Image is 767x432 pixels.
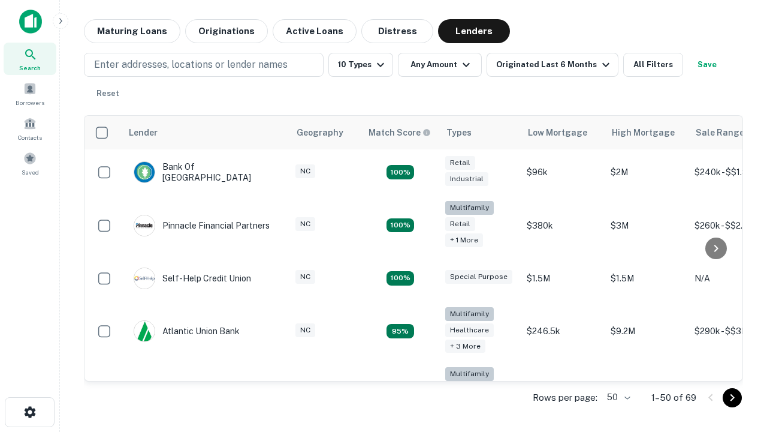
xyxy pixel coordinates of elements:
div: Capitalize uses an advanced AI algorithm to match your search with the best lender. The match sco... [369,126,431,139]
div: Retail [445,156,475,170]
th: Types [439,116,521,149]
td: $246k [521,361,605,422]
button: Originations [185,19,268,43]
span: Contacts [18,133,42,142]
th: High Mortgage [605,116,689,149]
button: Distress [361,19,433,43]
div: Matching Properties: 9, hasApolloMatch: undefined [386,324,414,338]
a: Borrowers [4,77,56,110]
th: Low Mortgage [521,116,605,149]
td: $3M [605,195,689,256]
button: Maturing Loans [84,19,180,43]
div: Pinnacle Financial Partners [134,215,270,236]
span: Search [19,63,41,73]
div: High Mortgage [612,125,675,140]
td: $380k [521,195,605,256]
p: 1–50 of 69 [651,391,696,405]
button: Originated Last 6 Months [487,53,618,77]
div: Originated Last 6 Months [496,58,613,72]
div: NC [295,270,315,284]
td: $3.2M [605,361,689,422]
img: picture [134,215,155,236]
div: NC [295,217,315,231]
a: Contacts [4,112,56,145]
button: Active Loans [273,19,357,43]
span: Saved [22,167,39,177]
div: The Fidelity Bank [134,381,231,403]
div: Bank Of [GEOGRAPHIC_DATA] [134,161,277,183]
div: Multifamily [445,307,494,321]
td: $1.5M [605,256,689,301]
p: Rows per page: [533,391,597,405]
td: $96k [521,149,605,195]
img: capitalize-icon.png [19,10,42,34]
div: Industrial [445,172,488,186]
div: NC [295,164,315,178]
div: + 1 more [445,233,483,247]
div: Types [446,125,472,140]
th: Lender [122,116,289,149]
a: Saved [4,147,56,179]
img: picture [134,162,155,182]
div: Low Mortgage [528,125,587,140]
button: Any Amount [398,53,482,77]
div: Sale Range [696,125,744,140]
button: All Filters [623,53,683,77]
div: Geography [297,125,343,140]
div: Multifamily [445,367,494,381]
div: Matching Properties: 17, hasApolloMatch: undefined [386,218,414,233]
a: Search [4,43,56,75]
td: $9.2M [605,301,689,362]
td: $2M [605,149,689,195]
div: + 3 more [445,340,485,353]
div: Self-help Credit Union [134,268,251,289]
div: Matching Properties: 11, hasApolloMatch: undefined [386,271,414,286]
p: Enter addresses, locations or lender names [94,58,288,72]
span: Borrowers [16,98,44,107]
th: Capitalize uses an advanced AI algorithm to match your search with the best lender. The match sco... [361,116,439,149]
img: picture [134,268,155,289]
button: Go to next page [723,388,742,407]
td: $246.5k [521,301,605,362]
div: Matching Properties: 16, hasApolloMatch: undefined [386,165,414,179]
th: Geography [289,116,361,149]
div: Retail [445,217,475,231]
div: Healthcare [445,323,494,337]
button: Reset [89,82,127,106]
button: Lenders [438,19,510,43]
div: 50 [602,389,632,406]
div: Special Purpose [445,270,512,284]
img: picture [134,321,155,341]
td: $1.5M [521,256,605,301]
div: Atlantic Union Bank [134,320,240,342]
button: Enter addresses, locations or lender names [84,53,324,77]
div: Lender [129,125,158,140]
h6: Match Score [369,126,428,139]
button: 10 Types [328,53,393,77]
button: Save your search to get updates of matches that match your search criteria. [688,53,726,77]
iframe: Chat Widget [707,336,767,394]
div: NC [295,323,315,337]
div: Multifamily [445,201,494,215]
